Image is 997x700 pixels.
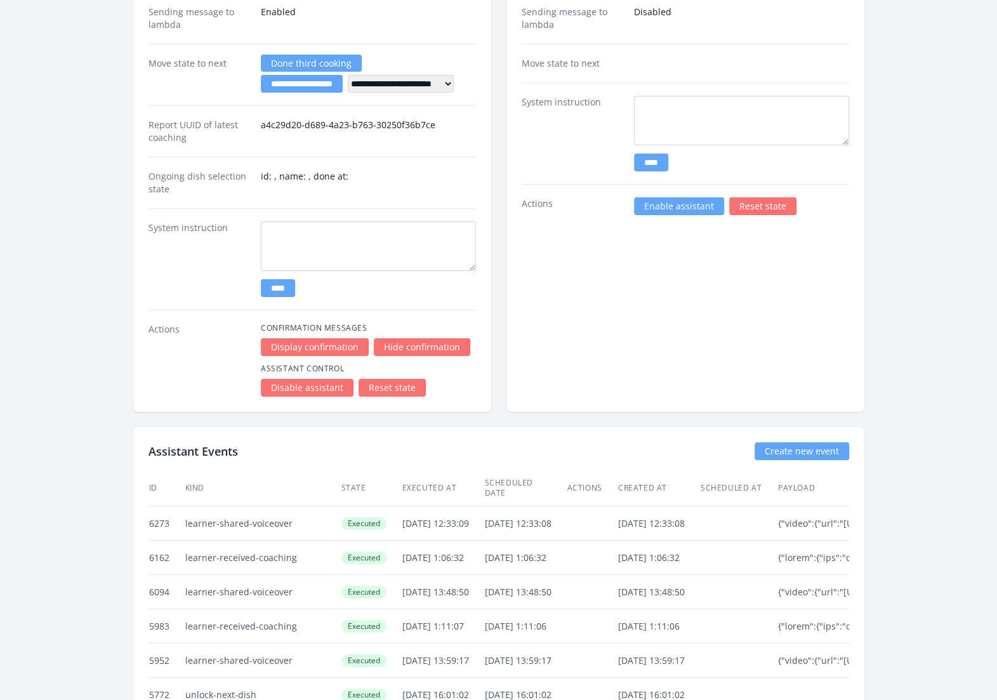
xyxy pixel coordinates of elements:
dt: System instruction [149,221,251,297]
dt: System instruction [522,96,624,171]
a: Hide confirmation [374,338,470,356]
td: [DATE] 13:48:50 [402,575,484,609]
a: Reset state [729,197,796,215]
dt: Actions [522,197,624,215]
td: 5983 [149,609,185,644]
dt: Ongoing dish selection state [149,170,251,195]
dt: Move state to next [149,57,251,93]
td: 6094 [149,575,185,609]
td: [DATE] 1:11:06 [617,609,700,644]
h4: Confirmation Messages [261,323,476,333]
td: [DATE] 1:06:32 [617,541,700,575]
a: Reset state [359,379,426,397]
td: learner-shared-voiceover [185,575,341,609]
td: [DATE] 12:33:08 [617,506,700,541]
a: Done third cooking [261,55,362,72]
h4: Assistant Control [261,364,476,374]
td: [DATE] 1:06:32 [402,541,484,575]
th: Scheduled date [484,470,567,506]
th: State [341,470,402,506]
a: Disable assistant [261,379,353,397]
span: Executed [341,517,386,530]
dd: Disabled [634,6,849,31]
th: Kind [185,470,341,506]
dd: a4c29d20-d689-4a23-b763-30250f36b7ce [261,119,476,144]
a: Display confirmation [261,338,369,356]
dt: Sending message to lambda [149,6,251,31]
dd: id: , name: , done at: [261,170,476,195]
span: Executed [341,551,386,564]
td: [DATE] 12:33:08 [484,506,567,541]
td: [DATE] 13:59:17 [402,644,484,678]
span: Executed [341,586,386,598]
span: Executed [341,654,386,667]
dt: Sending message to lambda [522,6,624,31]
td: 6162 [149,541,185,575]
td: [DATE] 1:11:06 [484,609,567,644]
td: [DATE] 1:11:07 [402,609,484,644]
th: Created at [617,470,700,506]
td: learner-shared-voiceover [185,506,341,541]
th: Executed at [402,470,484,506]
td: [DATE] 13:48:50 [617,575,700,609]
td: [DATE] 1:06:32 [484,541,567,575]
td: [DATE] 12:33:09 [402,506,484,541]
th: Scheduled at [700,470,777,506]
td: learner-received-coaching [185,609,341,644]
dt: Move state to next [522,57,624,70]
a: Enable assistant [634,197,724,215]
td: 5952 [149,644,185,678]
td: [DATE] 13:48:50 [484,575,567,609]
td: 6273 [149,506,185,541]
th: ID [149,470,185,506]
dd: Enabled [261,6,476,31]
dt: Actions [149,323,251,397]
td: [DATE] 13:59:17 [484,644,567,678]
span: Executed [341,620,386,633]
th: Actions [567,470,617,506]
dt: Report UUID of latest coaching [149,119,251,144]
td: learner-shared-voiceover [185,644,341,678]
td: [DATE] 13:59:17 [617,644,700,678]
a: Create new event [755,442,849,460]
td: learner-received-coaching [185,541,341,575]
h2: Assistant Events [149,442,238,460]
